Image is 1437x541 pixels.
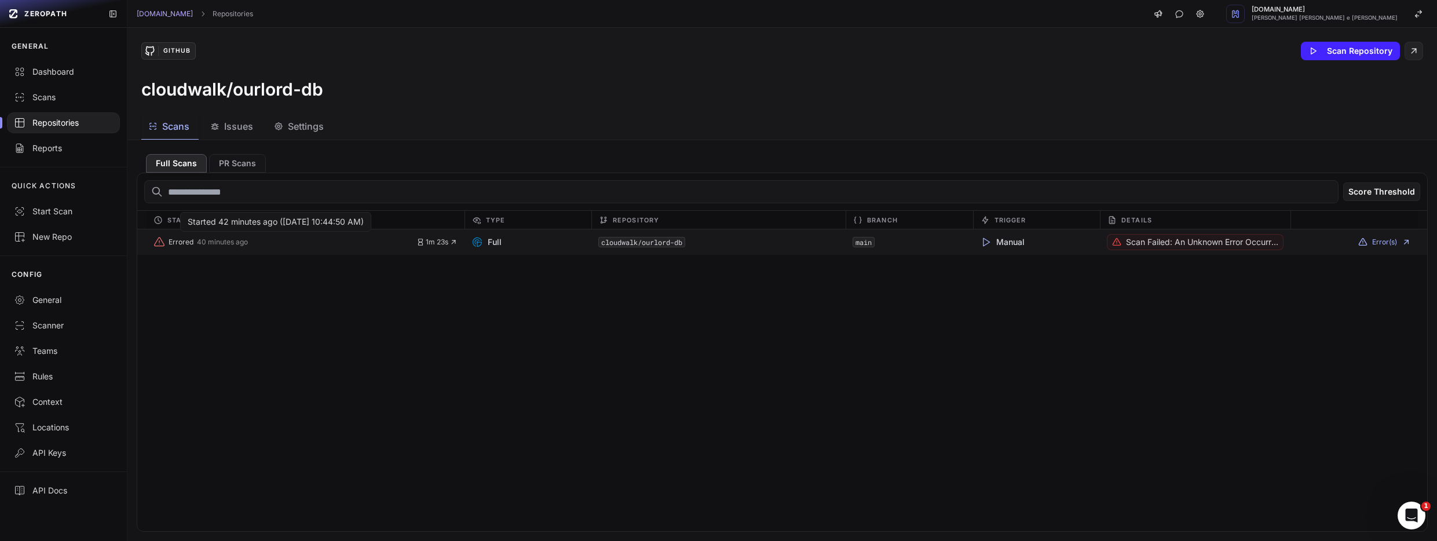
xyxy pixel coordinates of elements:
div: Status [147,211,465,229]
p: QUICK ACTIONS [12,181,76,191]
div: API Docs [14,485,113,496]
svg: chevron right, [199,10,207,18]
button: Full Scans [146,154,207,173]
p: GENERAL [12,42,49,51]
div: General [14,294,113,306]
span: Full [471,236,502,248]
span: [DOMAIN_NAME] [1252,6,1398,13]
span: Scans [162,119,189,133]
div: Rules [14,371,113,382]
div: Scans [14,92,113,103]
div: Context [14,396,113,408]
div: Branch [846,211,973,229]
div: Reports [14,142,113,154]
iframe: Intercom live chat [1398,502,1425,529]
span: Manual [980,236,1025,248]
button: Error(s) [1358,237,1411,247]
div: Trigger [973,211,1100,229]
div: New Repo [14,231,113,243]
button: 1m 23s [416,237,458,247]
h3: cloudwalk/ourlord-db [141,79,323,100]
a: main [855,237,872,247]
nav: breadcrumb [137,9,253,19]
a: [DOMAIN_NAME] [137,9,193,19]
div: Locations [14,422,113,433]
div: Repository [591,211,846,229]
div: API Keys [14,447,113,459]
span: 1 [1421,502,1431,511]
div: Start Scan [14,206,113,217]
div: Repositories [14,117,113,129]
div: Started 42 minutes ago ([DATE] 10:44:50 AM) [188,216,364,228]
a: Repositories [213,9,253,19]
button: Scan failed: An unknown error occurred. We're investigating it. [1107,234,1284,250]
div: GitHub [158,46,195,56]
p: CONFIG [12,270,42,279]
button: Errored 40 minutes ago [153,234,416,250]
span: Errored [169,237,193,247]
a: ZEROPATH [5,5,99,23]
button: PR Scans [209,154,266,173]
div: Type [465,211,592,229]
span: ZEROPATH [24,9,67,19]
span: Settings [288,119,324,133]
span: Issues [224,119,253,133]
div: Details [1100,211,1290,229]
div: Teams [14,345,113,357]
button: Scan Repository [1301,42,1400,60]
div: Dashboard [14,66,113,78]
button: Score Threshold [1343,182,1420,201]
div: Scanner [14,320,113,331]
p: Scan failed: An unknown error occurred. We're investigating it. [1126,236,1278,248]
span: [PERSON_NAME] [PERSON_NAME] e [PERSON_NAME] [1252,15,1398,21]
span: 40 minutes ago [197,237,248,247]
div: Errored 40 minutes ago 1m 23s Full cloudwalk/ourlord-db main Manual Scan failed: An unknown error... [137,229,1427,255]
code: cloudwalk/ourlord-db [598,237,685,247]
